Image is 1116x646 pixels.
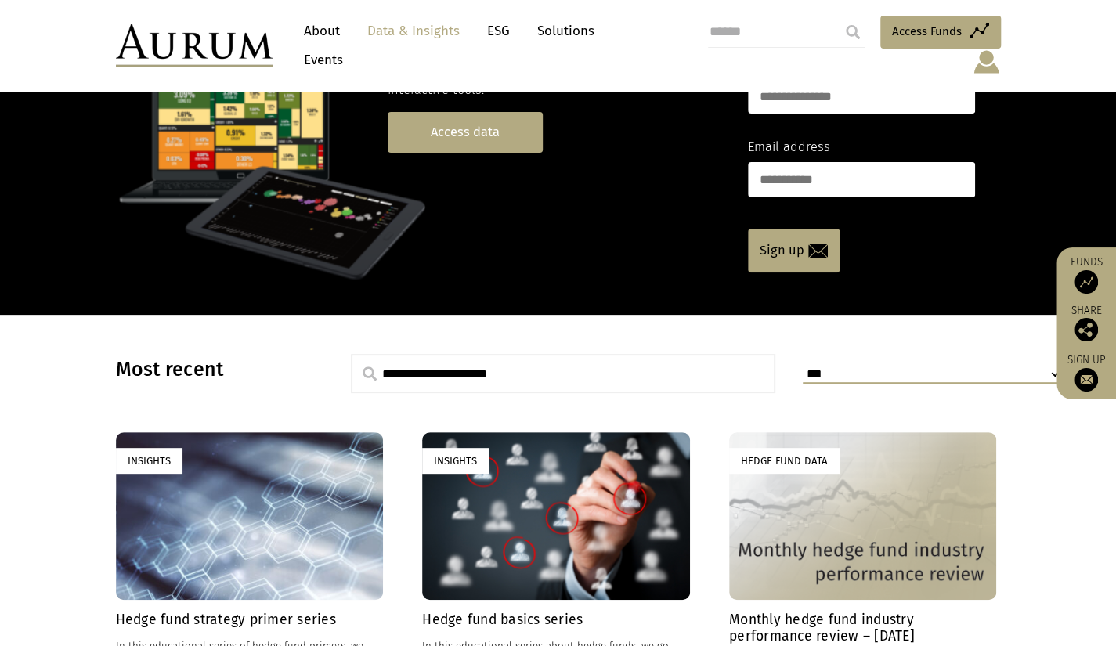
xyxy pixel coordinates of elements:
[1064,305,1108,341] div: Share
[116,358,312,381] h3: Most recent
[422,612,690,628] h4: Hedge fund basics series
[359,16,468,45] a: Data & Insights
[529,16,602,45] a: Solutions
[422,448,489,474] div: Insights
[1074,270,1098,294] img: Access Funds
[972,49,1001,75] img: account-icon.svg
[880,16,1001,49] a: Access Funds
[116,612,384,628] h4: Hedge fund strategy primer series
[1074,368,1098,392] img: Sign up to our newsletter
[837,16,869,48] input: Submit
[1064,255,1108,294] a: Funds
[296,45,343,74] a: Events
[808,244,828,258] img: email-icon
[363,366,377,381] img: search.svg
[729,448,840,474] div: Hedge Fund Data
[892,22,962,41] span: Access Funds
[296,16,348,45] a: About
[388,112,543,152] a: Access data
[748,229,840,272] a: Sign up
[1074,318,1098,341] img: Share this post
[748,137,830,157] label: Email address
[1064,353,1108,392] a: Sign up
[116,24,273,67] img: Aurum
[479,16,518,45] a: ESG
[116,448,182,474] div: Insights
[729,612,997,644] h4: Monthly hedge fund industry performance review – [DATE]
